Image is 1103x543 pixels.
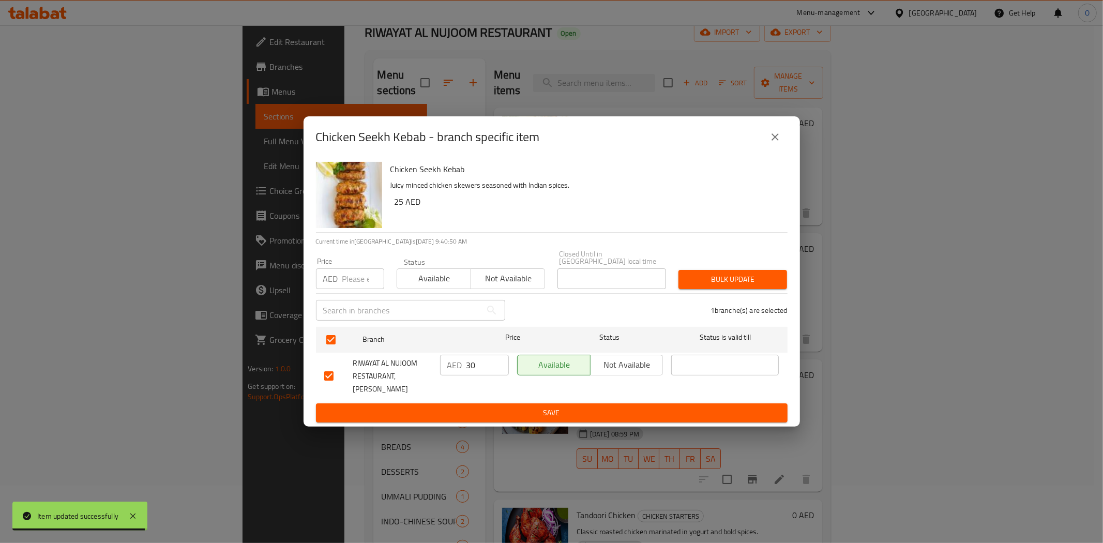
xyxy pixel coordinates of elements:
button: close [763,125,788,149]
span: Status [555,331,663,344]
span: Price [478,331,547,344]
img: Chicken Seekh Kebab [316,162,382,228]
button: Bulk update [678,270,787,289]
input: Please enter price [466,355,509,375]
input: Please enter price [342,268,384,289]
span: Branch [362,333,470,346]
h6: 25 AED [395,194,779,209]
h2: Chicken Seekh Kebab - branch specific item [316,129,540,145]
button: Save [316,403,788,423]
span: Available [522,357,586,372]
div: Item updated successfully [37,510,118,522]
button: Available [397,268,471,289]
p: Juicy minced chicken skewers seasoned with Indian spices. [390,179,779,192]
p: AED [447,359,462,371]
h6: Chicken Seekh Kebab [390,162,779,176]
span: Available [401,271,467,286]
span: RIWAYAT AL NUJOOM RESTAURANT, [PERSON_NAME] [353,357,432,396]
p: 1 branche(s) are selected [711,305,788,315]
span: Save [324,406,779,419]
span: Status is valid till [671,331,779,344]
button: Not available [590,355,663,375]
span: Bulk update [687,273,779,286]
span: Not available [475,271,541,286]
button: Available [517,355,591,375]
p: Current time in [GEOGRAPHIC_DATA] is [DATE] 9:40:50 AM [316,237,788,246]
input: Search in branches [316,300,481,321]
span: Not available [595,357,659,372]
p: AED [323,273,338,285]
button: Not available [471,268,545,289]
